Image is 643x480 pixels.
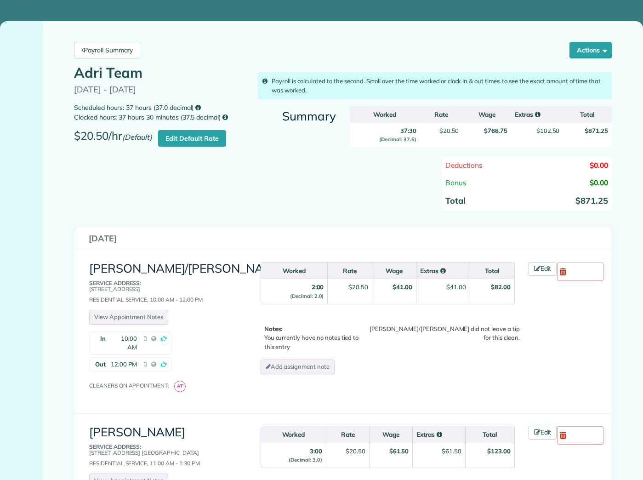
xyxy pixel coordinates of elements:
[536,127,560,134] span: $102.50
[379,127,416,143] strong: 37:30
[445,195,466,206] strong: Total
[90,358,108,371] strong: Out
[389,447,409,455] strong: $61.50
[445,178,467,187] span: Bonus
[89,382,173,389] span: Cleaners on appointment:
[379,136,416,143] small: (Decimal: 37.5)
[258,110,336,123] h3: Summary
[258,72,612,99] div: Payroll is calculated to the second. Scroll over the time worked or clock in & out times. to see ...
[326,426,369,443] th: Rate
[89,280,239,292] p: [STREET_ADDRESS]
[74,65,248,80] h1: Adri Team
[89,280,239,303] div: Residential Service, 10:00 AM - 12:00 PM
[529,262,557,276] a: Edit
[89,310,168,325] a: View Appointment Notes
[590,178,608,187] span: $0.00
[590,160,608,170] span: $0.00
[465,426,514,443] th: Total
[350,106,420,123] th: Worked
[445,160,483,170] span: Deductions
[290,293,324,299] small: (Decimal: 2.0)
[470,263,514,279] th: Total
[563,106,612,123] th: Total
[511,106,563,123] th: Extras
[89,444,239,467] div: Residential Service, 11:00 AM - 1:30 PM
[462,106,511,123] th: Wage
[74,103,248,122] small: Scheduled hours: 37 hours (37.0 decimal) Clocked hours: 37 hours 30 minutes (37.5 decimal)
[111,360,137,369] span: 12:00 PM
[372,263,416,279] th: Wage
[90,332,108,354] strong: In
[393,283,412,291] strong: $41.00
[289,457,322,463] small: (Decimal: 3.0)
[442,447,461,456] div: $61.50
[89,424,185,440] a: [PERSON_NAME]
[348,283,368,291] div: $20.50
[89,234,597,243] h3: [DATE]
[575,195,608,206] strong: $871.25
[327,263,371,279] th: Rate
[420,106,463,123] th: Rate
[264,325,283,332] b: Notes:
[264,325,364,352] p: You currently have no notes tied to this entry
[491,283,511,291] strong: $82.00
[174,381,186,392] span: AT
[89,444,239,456] p: [STREET_ADDRESS] [GEOGRAPHIC_DATA]
[89,261,284,276] a: [PERSON_NAME]/[PERSON_NAME]
[158,130,226,147] a: Edit Default Rate
[74,42,140,58] a: Payroll Summary
[369,426,412,443] th: Wage
[261,360,335,374] a: Add assignment note
[367,325,520,343] div: [PERSON_NAME]/[PERSON_NAME] did not leave a tip for this clean.
[122,132,153,142] em: (Default)
[261,263,328,279] th: Worked
[74,130,157,149] span: $20.50/hr
[412,426,465,443] th: Extras
[439,127,459,134] span: $20.50
[487,447,511,455] strong: $123.00
[569,42,612,58] button: Actions
[89,280,141,286] b: Service Address:
[529,426,557,440] a: Edit
[484,127,507,134] strong: $768.75
[585,127,608,134] strong: $871.25
[110,334,137,352] span: 10:00 AM
[416,263,470,279] th: Extras
[446,283,466,291] div: $41.00
[74,85,248,94] p: [DATE] - [DATE]
[261,426,326,443] th: Worked
[346,447,365,456] div: $20.50
[89,443,141,450] b: Service Address:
